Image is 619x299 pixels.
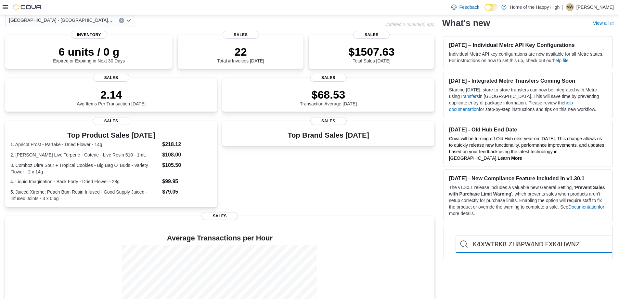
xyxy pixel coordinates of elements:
h3: [DATE] – Individual Metrc API Key Configurations [449,42,607,48]
span: MW [566,3,573,11]
p: $68.53 [300,88,357,101]
h2: What's new [442,18,490,28]
a: help documentation [449,100,573,112]
h3: [DATE] - Old Hub End Date [449,126,607,133]
strong: Prevent Sales with Purchase Limit Warning [449,185,605,197]
a: View allExternal link [593,20,614,26]
h3: Top Product Sales [DATE] [10,131,212,139]
span: Inventory [71,31,107,39]
p: Home of the Happy High [510,3,560,11]
p: 22 [217,45,264,58]
a: Documentation [568,204,599,210]
h4: Average Transactions per Hour [10,234,429,242]
a: Transfers [460,94,479,99]
p: 6 units / 0 g [53,45,125,58]
span: Sales [310,74,347,82]
span: Feedback [459,4,479,10]
dd: $105.50 [162,161,212,169]
div: Matthew Willison [566,3,574,11]
dd: $99.95 [162,178,212,185]
svg: External link [610,21,614,25]
div: Transaction Average [DATE] [300,88,357,106]
span: Cova will be turning off Old Hub next year on [DATE]. This change allows us to quickly release ne... [449,136,604,161]
h3: Top Brand Sales [DATE] [288,131,369,139]
p: [PERSON_NAME] [576,3,614,11]
dd: $108.00 [162,151,212,159]
span: Sales [223,31,259,39]
p: Updated 2 minute(s) ago [384,22,434,27]
a: help file [553,58,569,63]
dt: 3. Comboz Ultra Sour + Tropical Cookies - Big Bag O' Buds - Variety Flower - 2 x 14g [10,162,160,175]
dd: $79.05 [162,188,212,196]
span: Sales [201,212,238,220]
p: 2.14 [77,88,146,101]
p: $1507.63 [348,45,394,58]
a: Feedback [449,1,482,14]
span: Sales [93,74,129,82]
dt: 2. [PERSON_NAME] Live Terpene - Coterie - Live Resin 510 - 1mL [10,152,160,158]
span: Sales [93,117,129,125]
p: Individual Metrc API key configurations are now available for all Metrc states. For instructions ... [449,51,607,64]
h3: [DATE] - Integrated Metrc Transfers Coming Soon [449,77,607,84]
dt: 4. Liquid Imagination - Back Forty - Dried Flower - 28g [10,178,160,185]
span: Sales [353,31,390,39]
div: Total # Invoices [DATE] [217,45,264,63]
img: Cova [13,4,42,10]
dt: 1. Apricot Frost - Partake - Dried Flower - 14g [10,141,160,148]
button: Open list of options [126,18,131,23]
p: The v1.30.1 release includes a valuable new General Setting, ' ', which prevents sales when produ... [449,184,607,217]
div: Expired or Expiring in Next 30 Days [53,45,125,63]
h3: [DATE] - New Compliance Feature Included in v1.30.1 [449,175,607,182]
p: | [562,3,563,11]
p: Starting [DATE], store-to-store transfers can now be integrated with Metrc using in [GEOGRAPHIC_D... [449,87,607,113]
span: [GEOGRAPHIC_DATA] - [GEOGRAPHIC_DATA] - Fire & Flower [9,16,112,24]
dt: 5. Juiced Xtreme: Peach Bum Resin Infused - Good Supply Juiced - Infused Joints - 3 x 0.6g [10,189,160,202]
a: Learn More [497,156,522,161]
dd: $218.12 [162,141,212,148]
span: Sales [310,117,347,125]
button: Clear input [119,18,124,23]
input: Dark Mode [484,4,498,11]
div: Avg Items Per Transaction [DATE] [77,88,146,106]
div: Total Sales [DATE] [348,45,394,63]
